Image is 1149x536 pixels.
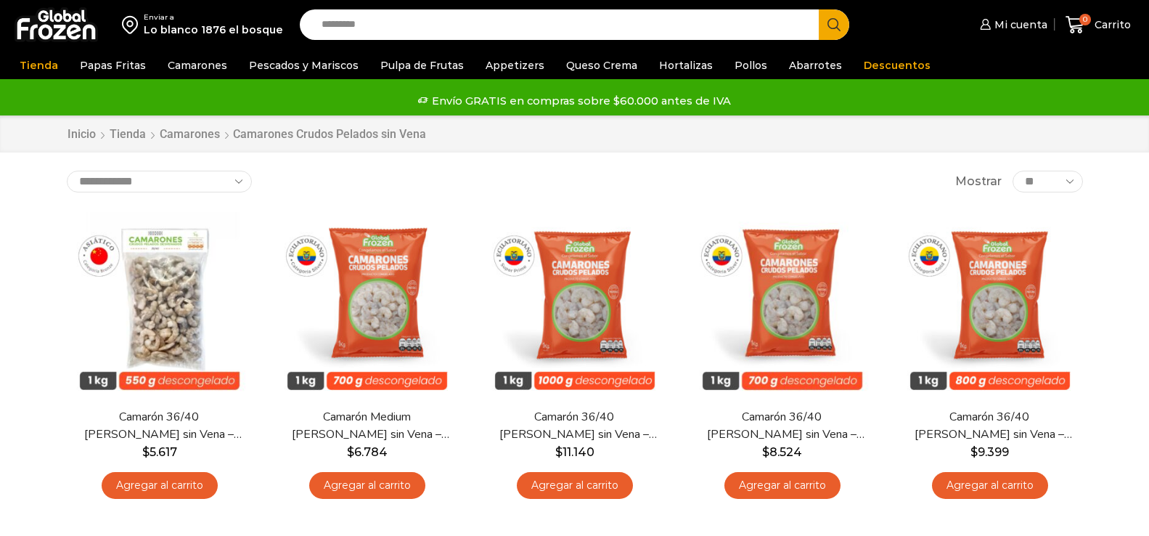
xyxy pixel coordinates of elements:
[347,445,354,459] span: $
[976,10,1047,39] a: Mi cuenta
[144,23,283,37] div: Lo blanco 1876 el bosque
[517,472,633,499] a: Agregar al carrito: “Camarón 36/40 Crudo Pelado sin Vena - Super Prime - Caja 10 kg”
[159,126,221,143] a: Camarones
[373,52,471,79] a: Pulpa de Frutas
[309,472,425,499] a: Agregar al carrito: “Camarón Medium Crudo Pelado sin Vena - Silver - Caja 10 kg”
[233,127,426,141] h1: Camarones Crudos Pelados sin Vena
[67,126,97,143] a: Inicio
[1091,17,1131,32] span: Carrito
[242,52,366,79] a: Pescados y Mariscos
[67,126,426,143] nav: Breadcrumb
[142,445,150,459] span: $
[932,472,1048,499] a: Agregar al carrito: “Camarón 36/40 Crudo Pelado sin Vena - Gold - Caja 10 kg”
[856,52,938,79] a: Descuentos
[970,445,978,459] span: $
[347,445,388,459] bdi: 6.784
[142,445,177,459] bdi: 5.617
[906,409,1073,442] a: Camarón 36/40 [PERSON_NAME] sin Vena – Gold – Caja 10 kg
[727,52,774,79] a: Pollos
[762,445,769,459] span: $
[991,17,1047,32] span: Mi cuenta
[109,126,147,143] a: Tienda
[12,52,65,79] a: Tienda
[555,445,594,459] bdi: 11.140
[73,52,153,79] a: Papas Fritas
[75,409,242,442] a: Camarón 36/40 [PERSON_NAME] sin Vena – Bronze – Caja 10 kg
[283,409,450,442] a: Camarón Medium [PERSON_NAME] sin Vena – Silver – Caja 10 kg
[1062,8,1134,42] a: 0 Carrito
[555,445,563,459] span: $
[955,174,1002,190] span: Mostrar
[1079,14,1091,25] span: 0
[652,52,720,79] a: Hortalizas
[122,12,144,37] img: address-field-icon.svg
[144,12,283,23] div: Enviar a
[724,472,841,499] a: Agregar al carrito: “Camarón 36/40 Crudo Pelado sin Vena - Silver - Caja 10 kg”
[67,171,252,192] select: Pedido de la tienda
[478,52,552,79] a: Appetizers
[698,409,865,442] a: Camarón 36/40 [PERSON_NAME] sin Vena – Silver – Caja 10 kg
[559,52,645,79] a: Queso Crema
[782,52,849,79] a: Abarrotes
[102,472,218,499] a: Agregar al carrito: “Camarón 36/40 Crudo Pelado sin Vena - Bronze - Caja 10 kg”
[762,445,802,459] bdi: 8.524
[160,52,234,79] a: Camarones
[819,9,849,40] button: Search button
[970,445,1009,459] bdi: 9.399
[491,409,658,442] a: Camarón 36/40 [PERSON_NAME] sin Vena – Super Prime – Caja 10 kg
